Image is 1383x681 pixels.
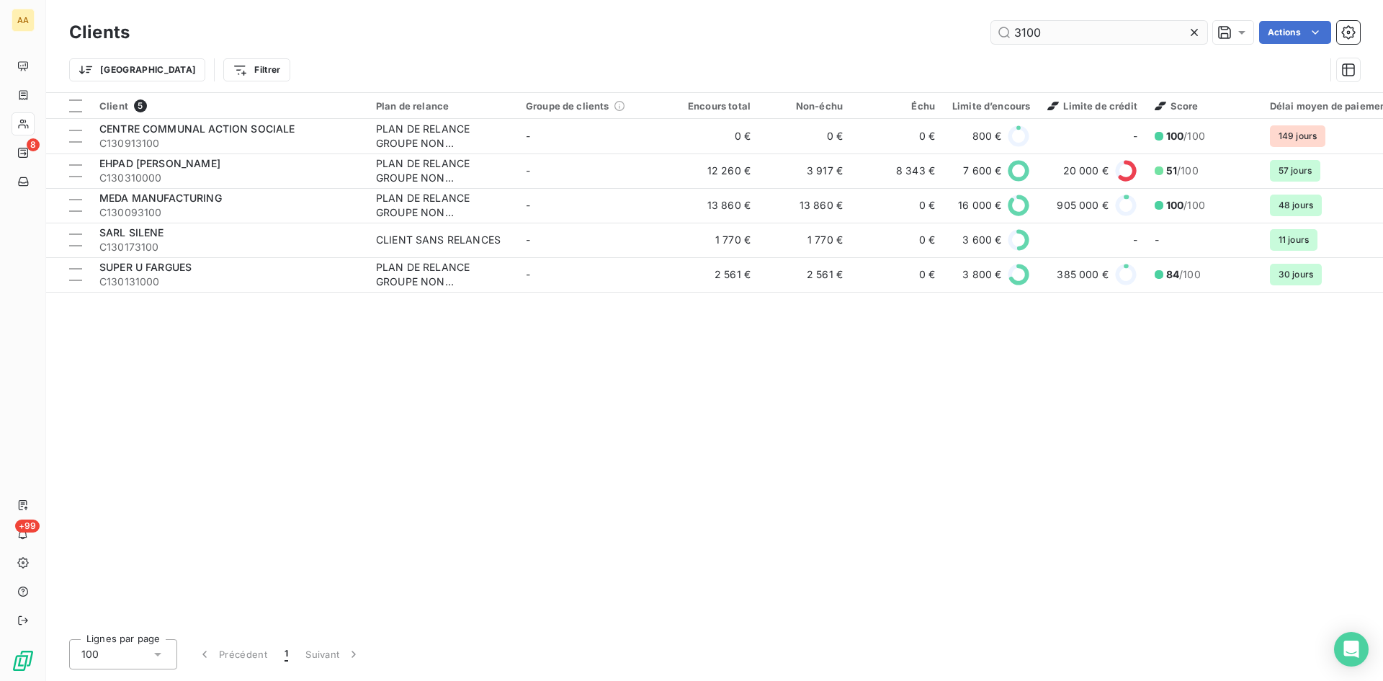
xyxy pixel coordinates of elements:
[376,156,509,185] div: PLAN DE RELANCE GROUPE NON AUTOMATIQUE
[768,100,843,112] div: Non-échu
[972,129,1002,143] span: 800 €
[1166,268,1179,280] span: 84
[276,639,297,669] button: 1
[851,153,944,188] td: 8 343 €
[376,233,501,247] div: CLIENT SANS RELANCES
[1166,129,1205,143] span: /100
[526,199,530,211] span: -
[1259,21,1331,44] button: Actions
[962,267,1001,282] span: 3 800 €
[12,141,34,164] a: 8
[1133,129,1137,143] span: -
[1047,100,1137,112] span: Limite de crédit
[376,191,509,220] div: PLAN DE RELANCE GROUPE NON AUTOMATIQUE
[851,223,944,257] td: 0 €
[297,639,370,669] button: Suivant
[99,261,192,273] span: SUPER U FARGUES
[759,119,851,153] td: 0 €
[1155,100,1199,112] span: Score
[27,138,40,151] span: 8
[991,21,1207,44] input: Rechercher
[99,205,359,220] span: C130093100
[860,100,935,112] div: Échu
[759,153,851,188] td: 3 917 €
[99,157,220,169] span: EHPAD [PERSON_NAME]
[285,647,288,662] span: 1
[667,153,759,188] td: 12 260 €
[667,119,759,153] td: 0 €
[1057,198,1108,213] span: 905 000 €
[376,260,509,289] div: PLAN DE RELANCE GROUPE NON AUTOMATIQUE
[1057,267,1108,282] span: 385 000 €
[1155,233,1159,246] span: -
[667,223,759,257] td: 1 770 €
[851,188,944,223] td: 0 €
[1270,229,1317,251] span: 11 jours
[12,649,35,672] img: Logo LeanPay
[99,192,222,204] span: MEDA MANUFACTURING
[963,164,1001,178] span: 7 600 €
[526,164,530,177] span: -
[69,58,205,81] button: [GEOGRAPHIC_DATA]
[223,58,290,81] button: Filtrer
[667,257,759,292] td: 2 561 €
[99,136,359,151] span: C130913100
[1166,267,1201,282] span: /100
[15,520,40,533] span: +99
[69,19,130,45] h3: Clients
[526,130,530,142] span: -
[1166,164,1199,178] span: /100
[1166,164,1177,177] span: 51
[851,119,944,153] td: 0 €
[952,100,1030,112] div: Limite d’encours
[526,100,609,112] span: Groupe de clients
[99,171,359,185] span: C130310000
[759,188,851,223] td: 13 860 €
[1270,160,1320,182] span: 57 jours
[526,233,530,246] span: -
[99,226,164,239] span: SARL SILENE
[1270,195,1322,216] span: 48 jours
[376,122,509,151] div: PLAN DE RELANCE GROUPE NON AUTOMATIQUE
[1166,130,1183,142] span: 100
[189,639,276,669] button: Précédent
[12,9,35,32] div: AA
[1334,632,1369,667] div: Open Intercom Messenger
[81,647,99,662] span: 100
[1270,264,1322,285] span: 30 jours
[676,100,751,112] div: Encours total
[99,275,359,289] span: C130131000
[1166,198,1205,213] span: /100
[376,100,509,112] div: Plan de relance
[958,198,1001,213] span: 16 000 €
[99,240,359,254] span: C130173100
[526,268,530,280] span: -
[759,257,851,292] td: 2 561 €
[667,188,759,223] td: 13 860 €
[134,99,147,112] span: 5
[1166,199,1183,211] span: 100
[759,223,851,257] td: 1 770 €
[1270,125,1325,147] span: 149 jours
[99,123,295,135] span: CENTRE COMMUNAL ACTION SOCIALE
[851,257,944,292] td: 0 €
[1063,164,1109,178] span: 20 000 €
[99,100,128,112] span: Client
[1133,233,1137,247] span: -
[962,233,1001,247] span: 3 600 €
